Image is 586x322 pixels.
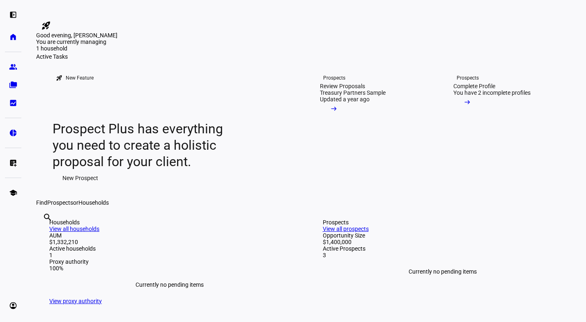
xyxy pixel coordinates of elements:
[453,83,495,89] div: Complete Profile
[43,224,44,233] input: Enter name of prospect or household
[5,59,21,75] a: group
[9,33,17,41] eth-mat-symbol: home
[323,245,563,252] div: Active Prospects
[49,239,290,245] div: $1,332,210
[78,199,109,206] span: Households
[320,89,386,96] div: Treasury Partners Sample
[49,219,290,226] div: Households
[41,21,51,30] mat-icon: rocket_launch
[9,11,17,19] eth-mat-symbol: left_panel_open
[9,301,17,310] eth-mat-symbol: account_circle
[36,53,576,60] div: Active Tasks
[36,45,118,53] div: 1 household
[5,95,21,111] a: bid_landscape
[457,75,479,81] div: Prospects
[53,121,240,170] div: Prospect Plus has everything you need to create a holistic proposal for your client.
[9,189,17,197] eth-mat-symbol: school
[49,252,290,258] div: 1
[307,60,434,199] a: ProspectsReview ProposalsTreasury Partners SampleUpdated a year ago
[36,199,576,206] div: Find or
[49,265,290,272] div: 100%
[53,170,108,186] button: New Prospect
[323,226,369,232] a: View all prospects
[9,63,17,71] eth-mat-symbol: group
[323,258,563,285] div: Currently no pending items
[440,60,567,199] a: ProspectsComplete ProfileYou have 2 incomplete profiles
[323,239,563,245] div: $1,400,000
[56,75,62,81] mat-icon: rocket_launch
[49,232,290,239] div: AUM
[330,105,338,113] mat-icon: arrow_right_alt
[323,75,345,81] div: Prospects
[5,77,21,93] a: folder_copy
[66,75,94,81] div: New Feature
[62,170,98,186] span: New Prospect
[49,258,290,265] div: Proxy authority
[5,29,21,45] a: home
[49,298,102,304] a: View proxy authority
[320,83,365,89] div: Review Proposals
[36,32,576,39] div: Good evening, [PERSON_NAME]
[320,96,370,103] div: Updated a year ago
[323,219,563,226] div: Prospects
[9,129,17,137] eth-mat-symbol: pie_chart
[36,39,106,45] span: You are currently managing
[49,226,99,232] a: View all households
[43,212,53,222] mat-icon: search
[49,245,290,252] div: Active households
[323,252,563,258] div: 3
[9,159,17,167] eth-mat-symbol: list_alt_add
[463,98,471,106] mat-icon: arrow_right_alt
[49,272,290,298] div: Currently no pending items
[323,232,563,239] div: Opportunity Size
[9,81,17,89] eth-mat-symbol: folder_copy
[47,199,73,206] span: Prospects
[453,89,531,96] div: You have 2 incomplete profiles
[5,125,21,141] a: pie_chart
[9,99,17,107] eth-mat-symbol: bid_landscape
